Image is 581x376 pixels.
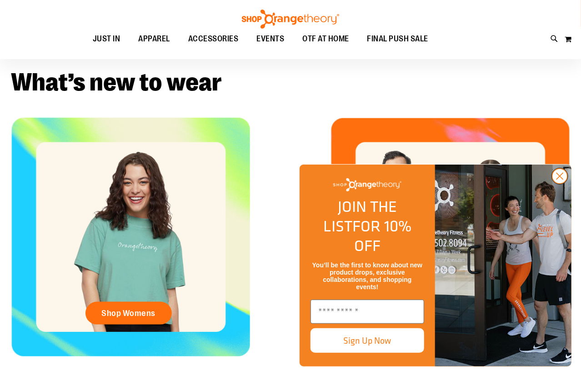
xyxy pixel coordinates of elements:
[333,178,401,191] img: Shop Orangetheory
[290,155,581,376] div: FLYOUT Form
[293,29,358,50] a: OTF AT HOME
[302,29,349,49] span: OTF AT HOME
[551,168,568,185] button: Close dialog
[352,215,411,257] span: FOR 10% OFF
[84,29,130,50] a: JUST IN
[247,29,293,50] a: EVENTS
[311,328,424,353] button: Sign Up Now
[129,29,179,50] a: APPAREL
[101,308,155,318] span: Shop Womens
[93,29,120,49] span: JUST IN
[367,29,429,49] span: FINAL PUSH SALE
[435,165,571,366] img: Shop Orangtheory
[138,29,170,49] span: APPAREL
[85,302,172,325] a: Shop Womens
[311,300,424,324] input: Enter email
[256,29,284,49] span: EVENTS
[179,29,248,50] a: ACCESSORIES
[11,70,570,95] h2: What’s new to wear
[312,261,422,291] span: You’ll be the first to know about new product drops, exclusive collaborations, and shopping events!
[188,29,239,49] span: ACCESSORIES
[240,10,341,29] img: Shop Orangetheory
[358,29,438,50] a: FINAL PUSH SALE
[323,195,397,237] span: JOIN THE LIST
